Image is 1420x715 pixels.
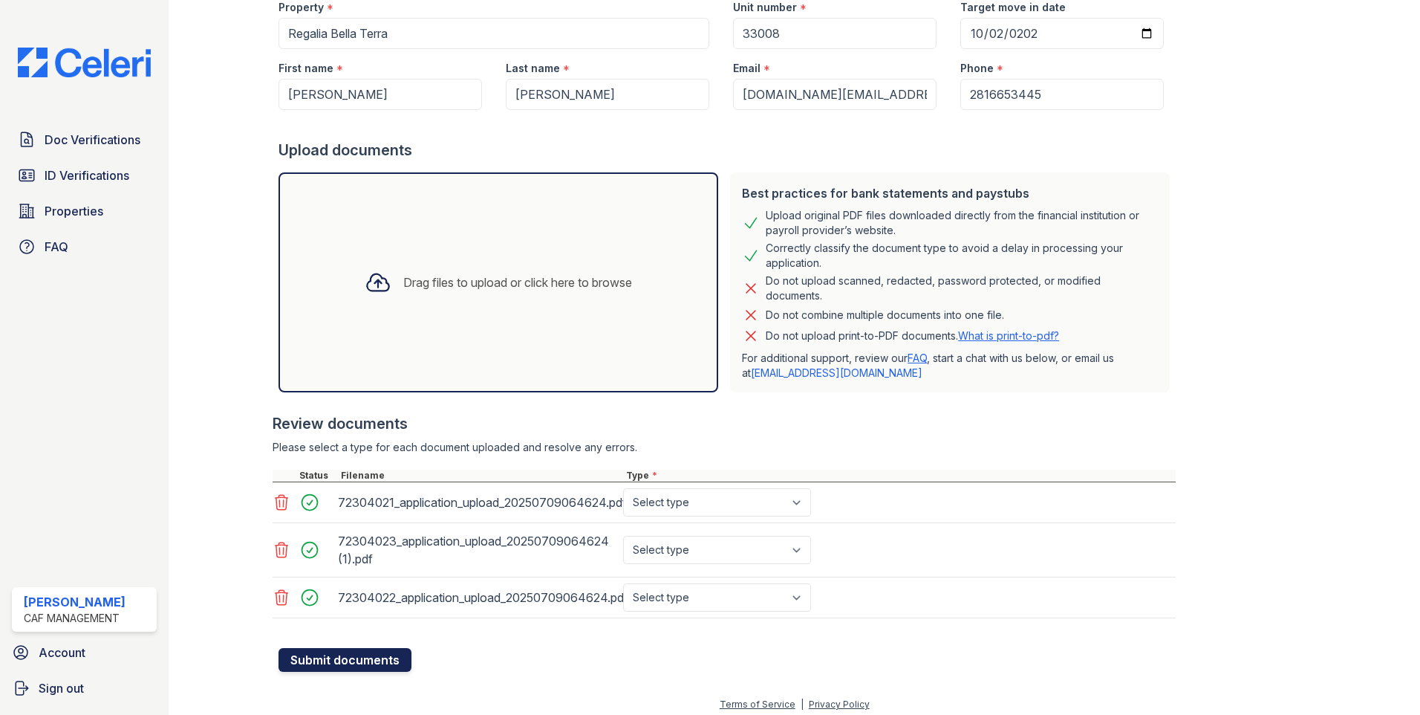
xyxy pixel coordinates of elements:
[742,184,1158,202] div: Best practices for bank statements and paystubs
[960,61,994,76] label: Phone
[12,196,157,226] a: Properties
[24,611,126,626] div: CAF Management
[403,274,632,291] div: Drag files to upload or click here to browse
[6,673,163,703] a: Sign out
[12,161,157,190] a: ID Verifications
[12,232,157,262] a: FAQ
[6,48,163,77] img: CE_Logo_Blue-a8612792a0a2168367f1c8372b55b34899dd931a85d93a1a3d3e32e68fde9ad4.png
[338,529,617,571] div: 72304023_application_upload_20250709064624 (1).pdf
[24,593,126,611] div: [PERSON_NAME]
[742,351,1158,381] p: For additional support, review our , start a chat with us below, or email us at
[6,638,163,667] a: Account
[296,470,338,482] div: Status
[45,166,129,184] span: ID Verifications
[506,61,560,76] label: Last name
[766,208,1158,238] div: Upload original PDF files downloaded directly from the financial institution or payroll provider’...
[733,61,761,76] label: Email
[279,648,411,672] button: Submit documents
[766,241,1158,271] div: Correctly classify the document type to avoid a delay in processing your application.
[279,140,1176,161] div: Upload documents
[45,238,68,256] span: FAQ
[39,644,85,661] span: Account
[751,366,922,379] a: [EMAIL_ADDRESS][DOMAIN_NAME]
[338,491,617,514] div: 72304021_application_upload_20250709064624.pdf
[801,699,804,710] div: |
[12,125,157,155] a: Doc Verifications
[766,274,1158,303] div: Do not upload scanned, redacted, password protected, or modified documents.
[338,586,617,609] div: 72304022_application_upload_20250709064624.pdf
[273,413,1176,434] div: Review documents
[766,329,1059,343] p: Do not upload print-to-PDF documents.
[279,61,333,76] label: First name
[273,440,1176,455] div: Please select a type for each document uploaded and resolve any errors.
[623,470,1176,482] div: Type
[958,329,1059,342] a: What is print-to-pdf?
[45,131,140,149] span: Doc Verifications
[766,306,1004,324] div: Do not combine multiple documents into one file.
[45,202,103,220] span: Properties
[39,679,84,697] span: Sign out
[720,699,795,710] a: Terms of Service
[338,470,623,482] div: Filename
[908,352,927,364] a: FAQ
[809,699,870,710] a: Privacy Policy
